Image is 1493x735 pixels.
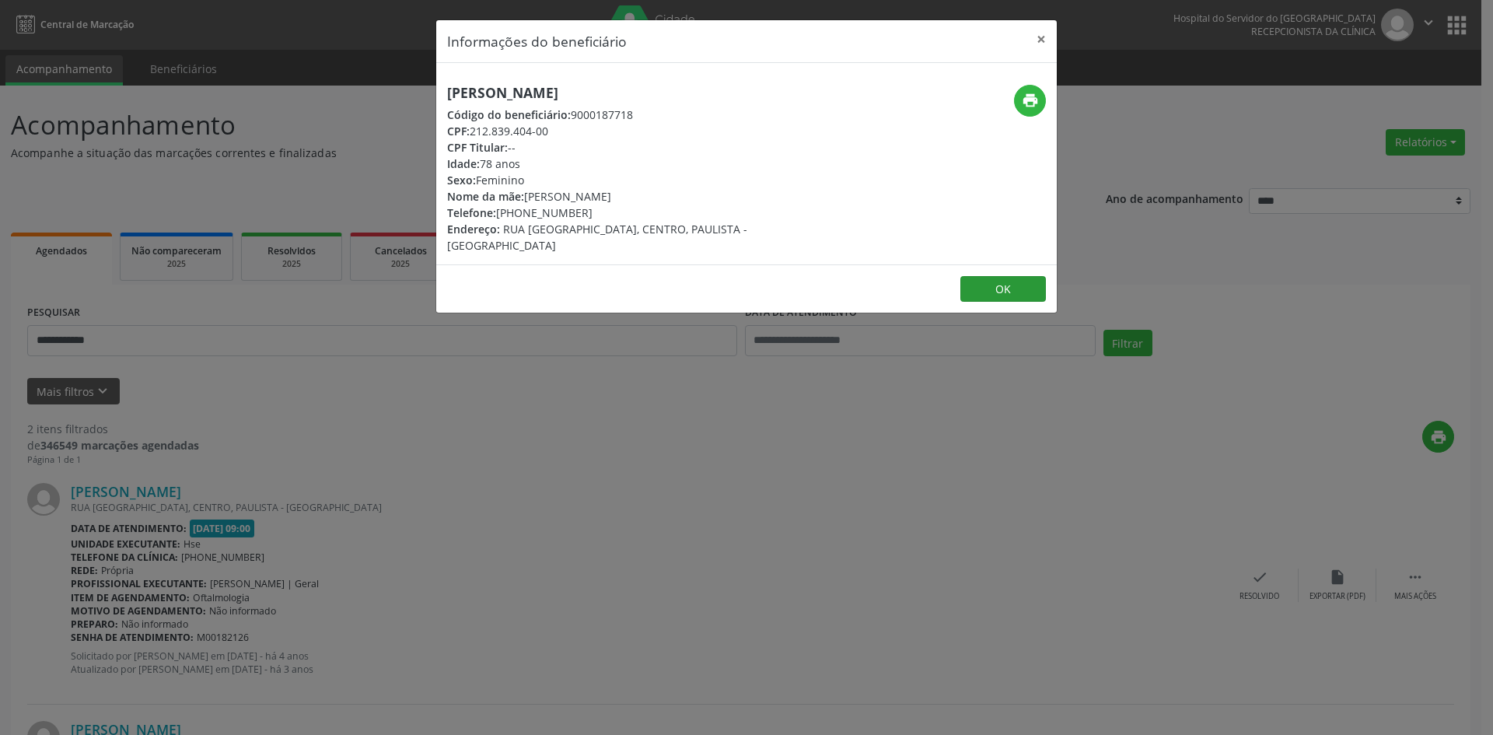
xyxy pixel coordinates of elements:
div: 9000187718 [447,107,839,123]
span: Telefone: [447,205,496,220]
span: Nome da mãe: [447,189,524,204]
i: print [1022,92,1039,109]
span: CPF: [447,124,470,138]
div: 78 anos [447,156,839,172]
span: Idade: [447,156,480,171]
h5: [PERSON_NAME] [447,85,839,101]
button: print [1014,85,1046,117]
div: [PHONE_NUMBER] [447,205,839,221]
div: [PERSON_NAME] [447,188,839,205]
span: CPF Titular: [447,140,508,155]
button: Close [1026,20,1057,58]
span: Endereço: [447,222,500,236]
div: Feminino [447,172,839,188]
span: Código do beneficiário: [447,107,571,122]
div: -- [447,139,839,156]
h5: Informações do beneficiário [447,31,627,51]
div: 212.839.404-00 [447,123,839,139]
span: Sexo: [447,173,476,187]
span: RUA [GEOGRAPHIC_DATA], CENTRO, PAULISTA - [GEOGRAPHIC_DATA] [447,222,747,253]
button: OK [960,276,1046,303]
